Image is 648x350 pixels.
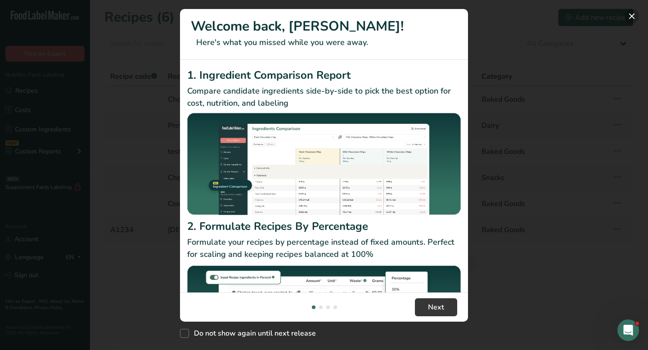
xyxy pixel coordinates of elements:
p: Here's what you missed while you were away. [191,36,457,49]
span: Do not show again until next release [189,329,316,338]
h2: 1. Ingredient Comparison Report [187,67,461,83]
button: Next [415,298,457,316]
img: Ingredient Comparison Report [187,113,461,215]
h2: 2. Formulate Recipes By Percentage [187,218,461,234]
p: Compare candidate ingredients side-by-side to pick the best option for cost, nutrition, and labeling [187,85,461,109]
span: Next [428,302,444,313]
iframe: Intercom live chat [617,319,639,341]
h1: Welcome back, [PERSON_NAME]! [191,16,457,36]
p: Formulate your recipes by percentage instead of fixed amounts. Perfect for scaling and keeping re... [187,236,461,260]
